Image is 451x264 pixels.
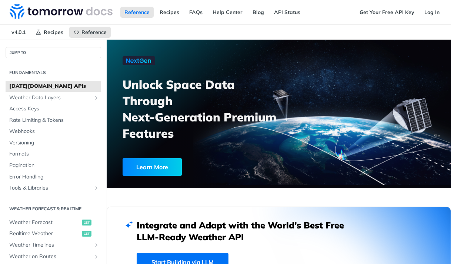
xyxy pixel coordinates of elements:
a: Weather TimelinesShow subpages for Weather Timelines [6,240,101,251]
a: Webhooks [6,126,101,137]
h3: Unlock Space Data Through Next-Generation Premium Features [123,76,287,141]
a: Help Center [208,7,247,18]
span: Formats [9,150,99,158]
a: Error Handling [6,171,101,183]
a: Formats [6,148,101,160]
a: FAQs [185,7,207,18]
button: JUMP TO [6,47,101,58]
img: NextGen [123,56,155,65]
a: Reference [69,27,111,38]
a: Weather on RoutesShow subpages for Weather on Routes [6,251,101,262]
span: Realtime Weather [9,230,80,237]
h2: Fundamentals [6,69,101,76]
a: Log In [420,7,444,18]
span: Pagination [9,162,99,169]
span: Rate Limiting & Tokens [9,117,99,124]
button: Show subpages for Weather on Routes [93,254,99,260]
span: Recipes [44,29,63,36]
a: Learn More [123,158,254,176]
span: Error Handling [9,173,99,181]
img: Tomorrow.io Weather API Docs [10,4,113,19]
span: get [82,231,91,237]
a: Rate Limiting & Tokens [6,115,101,126]
span: Weather Data Layers [9,94,91,101]
span: [DATE][DOMAIN_NAME] APIs [9,83,99,90]
a: Pagination [6,160,101,171]
span: Tools & Libraries [9,184,91,192]
h2: Integrate and Adapt with the World’s Best Free LLM-Ready Weather API [137,219,355,243]
button: Show subpages for Weather Timelines [93,242,99,248]
a: Blog [248,7,268,18]
a: Recipes [156,7,183,18]
button: Show subpages for Tools & Libraries [93,185,99,191]
span: Versioning [9,139,99,147]
span: get [82,220,91,225]
a: Get Your Free API Key [355,7,418,18]
a: Reference [120,7,154,18]
span: Webhooks [9,128,99,135]
a: Weather Data LayersShow subpages for Weather Data Layers [6,92,101,103]
span: Weather on Routes [9,253,91,260]
span: Reference [81,29,107,36]
a: Tools & LibrariesShow subpages for Tools & Libraries [6,183,101,194]
a: Realtime Weatherget [6,228,101,239]
a: API Status [270,7,304,18]
span: Weather Forecast [9,219,80,226]
div: Learn More [123,158,182,176]
a: Access Keys [6,103,101,114]
button: Show subpages for Weather Data Layers [93,95,99,101]
a: Recipes [31,27,67,38]
h2: Weather Forecast & realtime [6,205,101,212]
span: Access Keys [9,105,99,113]
a: Weather Forecastget [6,217,101,228]
a: Versioning [6,137,101,148]
a: [DATE][DOMAIN_NAME] APIs [6,81,101,92]
span: Weather Timelines [9,241,91,249]
span: v4.0.1 [7,27,30,38]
